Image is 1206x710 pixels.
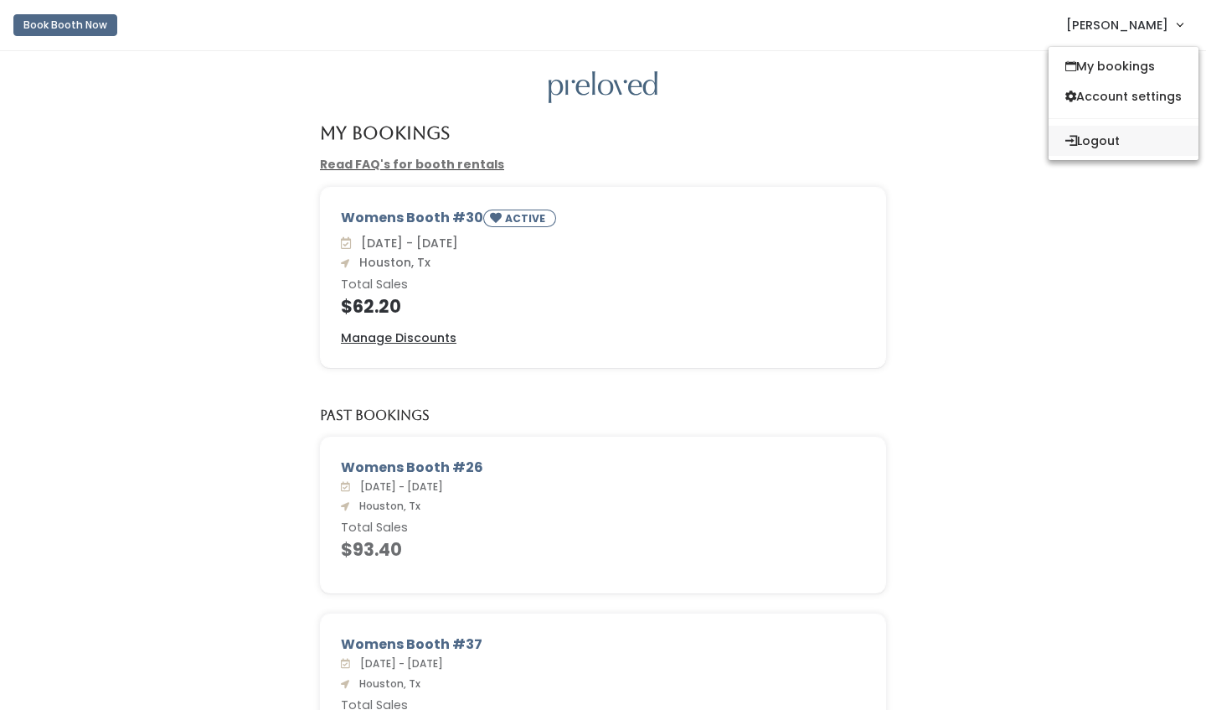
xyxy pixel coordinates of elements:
[549,71,657,104] img: preloved logo
[320,156,504,173] a: Read FAQ's for booth rentals
[353,499,420,513] span: Houston, Tx
[1049,7,1199,43] a: [PERSON_NAME]
[341,329,456,347] a: Manage Discounts
[353,254,430,271] span: Houston, Tx
[353,479,443,494] span: [DATE] - [DATE]
[353,656,443,671] span: [DATE] - [DATE]
[341,521,865,535] h6: Total Sales
[341,540,865,559] h4: $93.40
[341,329,456,346] u: Manage Discounts
[1066,16,1168,34] span: [PERSON_NAME]
[1049,126,1198,156] button: Logout
[320,123,450,143] h4: My Bookings
[341,635,865,655] div: Womens Booth #37
[505,211,549,225] small: ACTIVE
[341,458,865,478] div: Womens Booth #26
[13,7,117,44] a: Book Booth Now
[341,297,865,316] h4: $62.20
[320,408,430,423] h5: Past Bookings
[353,676,420,691] span: Houston, Tx
[341,278,865,292] h6: Total Sales
[1049,81,1198,111] a: Account settings
[341,208,865,234] div: Womens Booth #30
[354,235,458,251] span: [DATE] - [DATE]
[13,14,117,36] button: Book Booth Now
[1049,51,1198,81] a: My bookings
